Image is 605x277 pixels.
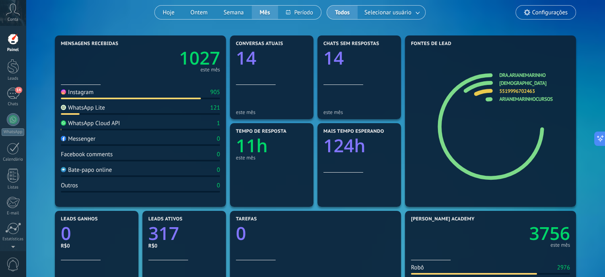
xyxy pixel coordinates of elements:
[61,216,98,222] span: Leads ganhos
[2,237,25,242] div: Estatísticas
[179,46,220,70] text: 1027
[2,157,25,162] div: Calendário
[252,6,278,19] button: Mês
[217,120,220,127] div: 1
[15,87,22,93] span: 14
[363,7,413,18] span: Selecionar usuário
[61,135,95,143] div: Messenger
[2,211,25,216] div: E-mail
[411,41,451,47] span: Fontes de lead
[278,6,321,19] button: Período
[148,221,220,246] a: 317
[61,166,112,174] div: Bate-papo online
[236,46,256,70] text: 14
[323,41,379,47] span: Chats sem respostas
[236,129,286,134] span: Tempo de resposta
[236,221,246,246] text: 0
[61,41,118,47] span: Mensagens recebidas
[217,182,220,189] div: 0
[327,6,358,19] button: Todos
[61,167,66,172] img: Bate-papo online
[61,182,78,189] div: Outros
[411,264,424,271] div: Robô
[61,89,66,94] img: Instagram
[61,104,105,112] div: WhatsApp Lite
[236,134,268,158] text: 11h
[148,221,179,246] text: 317
[551,243,570,247] div: este mês
[200,68,220,72] div: este mês
[236,216,257,222] span: Tarefas
[323,129,384,134] span: Mais tempo esperando
[411,216,475,222] span: [PERSON_NAME] Academy
[210,88,220,96] div: 905
[236,41,283,47] span: Conversas atuais
[61,120,120,127] div: WhatsApp Cloud API
[323,134,395,158] a: 124h
[8,17,18,22] span: Conta
[217,166,220,174] div: 0
[216,6,252,19] button: Semana
[61,105,66,110] img: WhatsApp Lite
[532,9,568,16] span: Configurações
[499,88,535,94] a: 5519996702463
[183,6,216,19] button: Ontem
[323,46,344,70] text: 14
[499,72,546,79] a: dra.arianemarinho
[2,128,24,136] div: WhatsApp
[61,221,71,246] text: 0
[358,6,425,19] button: Selecionar usuário
[61,88,93,96] div: Instagram
[61,120,66,126] img: WhatsApp Cloud API
[155,6,183,19] button: Hoje
[2,76,25,81] div: Leads
[490,221,570,246] a: 3756
[236,221,395,246] a: 0
[61,221,132,246] a: 0
[323,109,395,115] div: este mês
[61,151,113,158] div: Facebook comments
[557,264,570,271] div: 2976
[2,185,25,190] div: Listas
[61,242,132,249] div: R$0
[2,102,25,107] div: Chats
[217,135,220,143] div: 0
[61,136,66,141] img: Messenger
[210,104,220,112] div: 121
[148,216,183,222] span: Leads ativos
[236,109,307,115] div: este mês
[499,96,552,102] a: arianemarinhocursos
[529,221,570,246] text: 3756
[323,134,366,158] text: 124h
[2,47,25,53] div: Painel
[236,155,307,161] div: este mês
[148,242,220,249] div: R$0
[499,80,546,86] a: [DEMOGRAPHIC_DATA]
[140,46,220,70] a: 1027
[217,151,220,158] div: 0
